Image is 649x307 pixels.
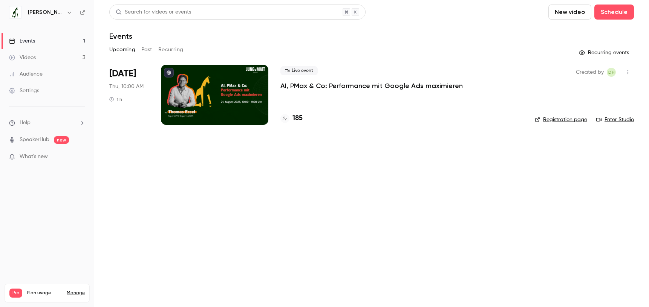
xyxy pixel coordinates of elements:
[535,116,587,123] a: Registration page
[141,44,152,56] button: Past
[20,153,48,161] span: What's new
[9,289,22,298] span: Pro
[28,9,63,16] h6: [PERSON_NAME] von [PERSON_NAME] IMPACT
[158,44,184,56] button: Recurring
[9,54,36,61] div: Videos
[594,5,634,20] button: Schedule
[596,116,634,123] a: Enter Studio
[280,81,463,90] a: AI, PMax & Co: Performance mit Google Ads maximieren
[109,65,149,125] div: Aug 21 Thu, 10:00 AM (Europe/Zurich)
[109,68,136,80] span: [DATE]
[576,47,634,59] button: Recurring events
[54,136,69,144] span: new
[20,136,49,144] a: SpeakerHub
[608,68,615,77] span: DH
[27,290,62,296] span: Plan usage
[20,119,31,127] span: Help
[109,32,132,41] h1: Events
[109,44,135,56] button: Upcoming
[9,119,85,127] li: help-dropdown-opener
[576,68,604,77] span: Created by
[109,83,144,90] span: Thu, 10:00 AM
[109,96,122,102] div: 1 h
[548,5,591,20] button: New video
[9,6,21,18] img: Jung von Matt IMPACT
[9,37,35,45] div: Events
[9,70,43,78] div: Audience
[67,290,85,296] a: Manage
[280,113,303,123] a: 185
[292,113,303,123] h4: 185
[607,68,616,77] span: Dominik Habermacher
[9,87,39,94] div: Settings
[280,66,318,75] span: Live event
[116,8,191,16] div: Search for videos or events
